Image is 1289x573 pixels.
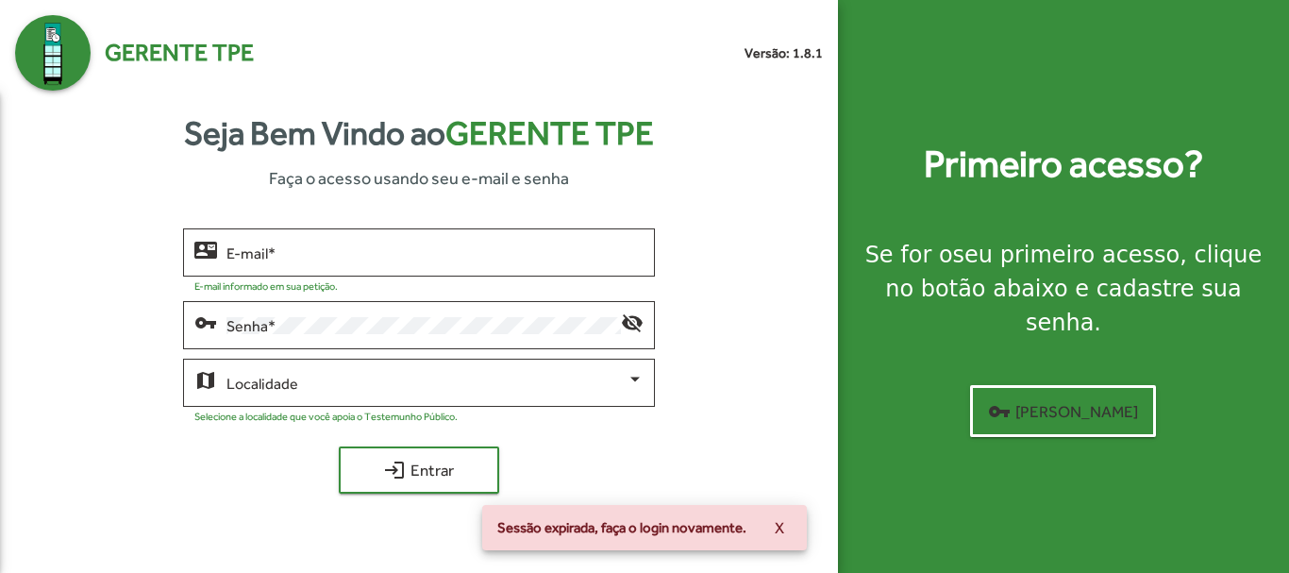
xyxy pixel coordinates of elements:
strong: Primeiro acesso? [924,136,1203,193]
img: Logo Gerente [15,15,91,91]
mat-icon: contact_mail [194,238,217,261]
button: X [760,511,799,545]
button: Entrar [339,447,499,494]
span: [PERSON_NAME] [988,395,1138,429]
strong: seu primeiro acesso [953,242,1180,268]
mat-hint: E-mail informado em sua petição. [194,280,338,292]
span: Faça o acesso usando seu e-mail e senha [269,165,569,191]
span: X [775,511,784,545]
button: [PERSON_NAME] [970,385,1156,437]
mat-icon: login [383,459,406,481]
div: Se for o , clique no botão abaixo e cadastre sua senha. [861,238,1266,340]
mat-icon: vpn_key [988,400,1011,423]
span: Gerente TPE [445,114,654,152]
mat-hint: Selecione a localidade que você apoia o Testemunho Público. [194,411,458,422]
span: Entrar [356,453,482,487]
span: Sessão expirada, faça o login novamente. [497,518,746,537]
mat-icon: vpn_key [194,311,217,333]
mat-icon: visibility_off [621,311,644,333]
mat-icon: map [194,368,217,391]
span: Gerente TPE [105,35,254,71]
strong: Seja Bem Vindo ao [184,109,654,159]
small: Versão: 1.8.1 [745,43,823,63]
